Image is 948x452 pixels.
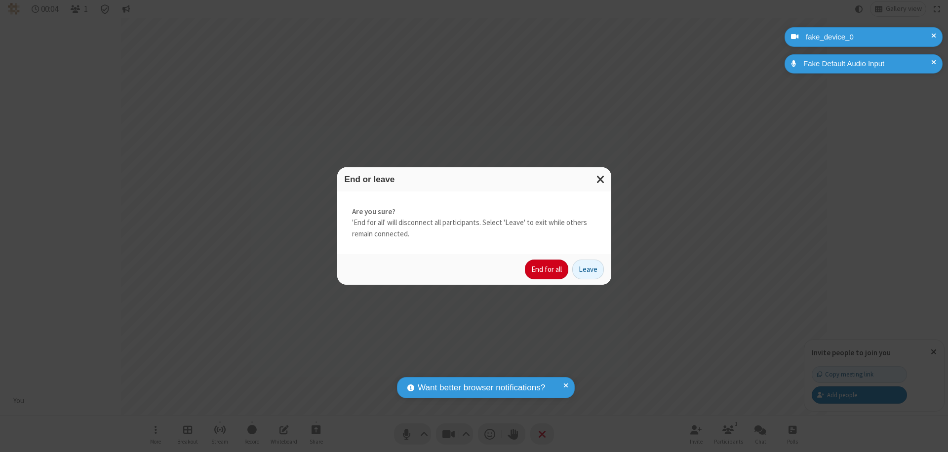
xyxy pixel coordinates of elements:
[418,381,545,394] span: Want better browser notifications?
[591,167,611,191] button: Close modal
[352,206,596,218] strong: Are you sure?
[572,260,604,279] button: Leave
[525,260,568,279] button: End for all
[802,32,935,43] div: fake_device_0
[337,191,611,255] div: 'End for all' will disconnect all participants. Select 'Leave' to exit while others remain connec...
[345,175,604,184] h3: End or leave
[800,58,935,70] div: Fake Default Audio Input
